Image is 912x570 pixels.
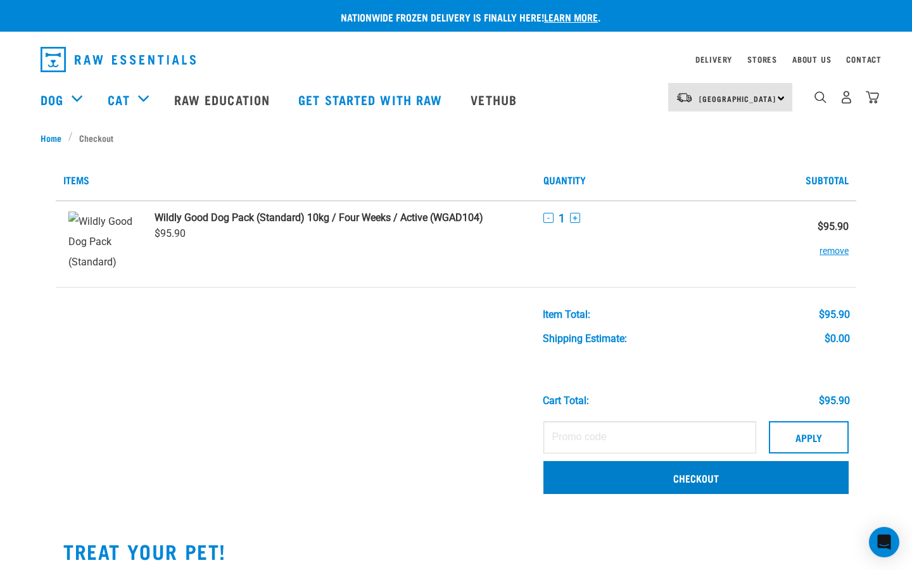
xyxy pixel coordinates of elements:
[769,421,849,453] button: Apply
[543,461,849,494] a: Checkout
[559,212,565,225] span: 1
[41,131,871,144] nav: breadcrumbs
[747,57,777,61] a: Stores
[41,47,196,72] img: Raw Essentials Logo
[676,92,693,103] img: van-moving.png
[543,333,627,345] div: Shipping Estimate:
[155,227,186,239] span: $95.90
[846,57,882,61] a: Contact
[161,74,286,125] a: Raw Education
[776,201,856,288] td: $95.90
[819,309,850,320] div: $95.90
[286,74,458,125] a: Get started with Raw
[30,42,882,77] nav: dropdown navigation
[695,57,732,61] a: Delivery
[41,131,68,144] a: Home
[570,213,580,223] button: +
[543,213,554,223] button: -
[536,160,776,201] th: Quantity
[543,395,589,407] div: Cart total:
[155,212,529,224] a: Wildly Good Dog Pack (Standard) 10kg / Four Weeks / Active (WGAD104)
[776,160,856,201] th: Subtotal
[820,232,849,257] button: remove
[63,540,849,562] h2: TREAT YOUR PET!
[56,160,536,201] th: Items
[819,395,850,407] div: $95.90
[543,309,590,320] div: Item Total:
[792,57,831,61] a: About Us
[41,90,63,109] a: Dog
[699,96,776,101] span: [GEOGRAPHIC_DATA]
[814,91,826,103] img: home-icon-1@2x.png
[544,14,598,20] a: Learn more
[825,333,850,345] div: $0.00
[866,91,879,104] img: home-icon@2x.png
[869,527,899,557] div: Open Intercom Messenger
[155,212,483,224] strong: Wildly Good Dog Pack (Standard) 10kg / Four Weeks / Active (WGAD104)
[543,421,756,453] input: Promo code
[840,91,853,104] img: user.png
[68,212,134,277] img: Wildly Good Dog Pack (Standard)
[108,90,129,109] a: Cat
[458,74,533,125] a: Vethub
